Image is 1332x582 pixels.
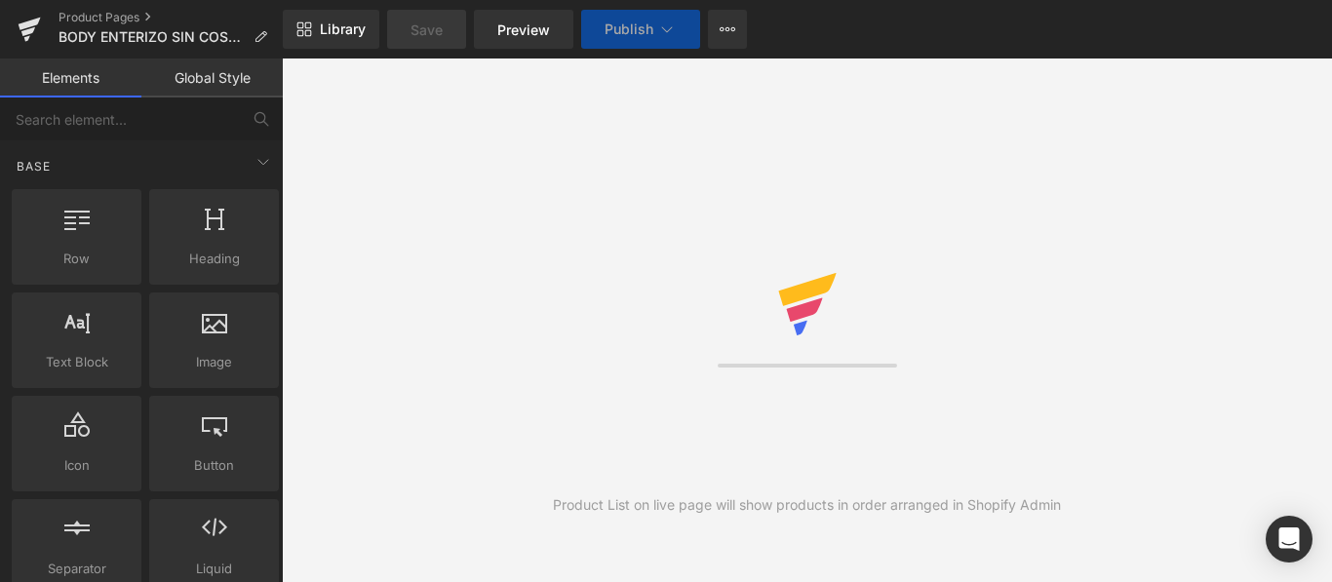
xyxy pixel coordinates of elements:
[605,21,653,37] span: Publish
[155,352,273,372] span: Image
[411,19,443,40] span: Save
[283,10,379,49] a: New Library
[1266,516,1312,563] div: Open Intercom Messenger
[18,249,136,269] span: Row
[320,20,366,38] span: Library
[155,455,273,476] span: Button
[474,10,573,49] a: Preview
[581,10,700,49] button: Publish
[141,58,283,97] a: Global Style
[155,249,273,269] span: Heading
[18,559,136,579] span: Separator
[155,559,273,579] span: Liquid
[59,29,246,45] span: BODY ENTERIZO SIN COSTURAS
[497,19,550,40] span: Preview
[553,494,1061,516] div: Product List on live page will show products in order arranged in Shopify Admin
[18,455,136,476] span: Icon
[15,157,53,175] span: Base
[59,10,283,25] a: Product Pages
[708,10,747,49] button: More
[18,352,136,372] span: Text Block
